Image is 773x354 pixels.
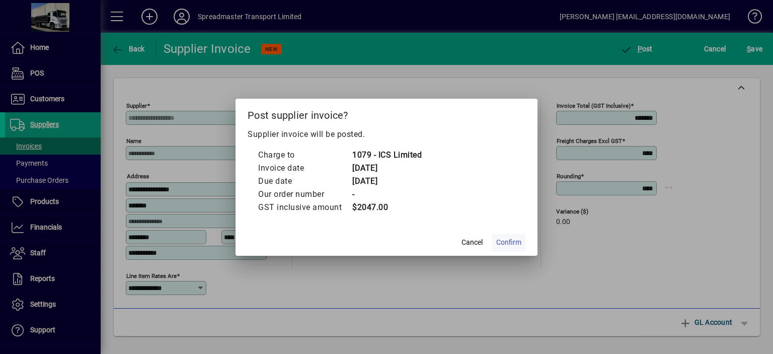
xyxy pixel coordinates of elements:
td: Invoice date [258,162,352,175]
p: Supplier invoice will be posted. [248,128,525,140]
button: Confirm [492,234,525,252]
td: - [352,188,422,201]
button: Cancel [456,234,488,252]
td: $2047.00 [352,201,422,214]
span: Confirm [496,237,521,248]
td: [DATE] [352,162,422,175]
td: Charge to [258,149,352,162]
td: GST inclusive amount [258,201,352,214]
h2: Post supplier invoice? [236,99,537,128]
td: Our order number [258,188,352,201]
td: [DATE] [352,175,422,188]
span: Cancel [461,237,483,248]
td: 1079 - ICS Limited [352,149,422,162]
td: Due date [258,175,352,188]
